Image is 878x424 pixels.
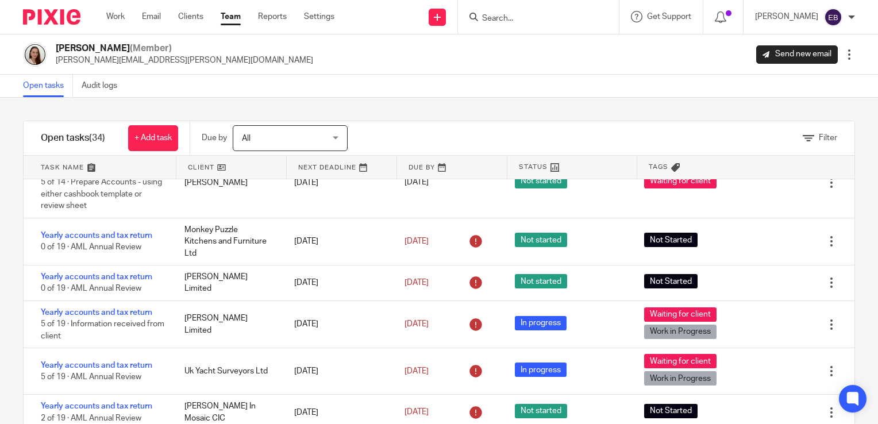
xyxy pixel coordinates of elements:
span: Filter [819,134,837,142]
div: Uk Yacht Surveyors Ltd [173,360,283,383]
a: Settings [304,11,334,22]
span: [DATE] [405,408,429,417]
img: svg%3E [824,8,842,26]
span: Not Started [644,274,698,288]
span: Status [519,162,548,172]
span: Not Started [644,233,698,247]
span: [DATE] [405,179,429,187]
span: [DATE] [405,279,429,287]
a: Yearly accounts and tax return [41,361,152,369]
div: [PERSON_NAME] Limited [173,307,283,342]
p: [PERSON_NAME] [755,11,818,22]
span: (Member) [130,44,172,53]
p: [PERSON_NAME][EMAIL_ADDRESS][PERSON_NAME][DOMAIN_NAME] [56,55,313,66]
a: Work [106,11,125,22]
span: Waiting for client [644,174,717,188]
span: Work in Progress [644,371,717,386]
input: Search [481,14,584,24]
span: Not Started [644,404,698,418]
span: Not started [515,174,567,188]
p: Due by [202,132,227,144]
a: Team [221,11,241,22]
span: 5 of 19 · Information received from client [41,320,164,340]
a: Yearly accounts and tax return [41,273,152,281]
span: 0 of 19 · AML Annual Review [41,284,141,292]
a: Reports [258,11,287,22]
a: + Add task [128,125,178,151]
div: [DATE] [283,401,393,424]
div: [DATE] [283,271,393,294]
span: 0 of 19 · AML Annual Review [41,244,141,252]
span: Waiting for client [644,354,717,368]
img: Profile.png [23,43,47,67]
img: Pixie [23,9,80,25]
span: Waiting for client [644,307,717,322]
span: In progress [515,316,567,330]
span: Tags [649,162,668,172]
div: [DATE] [283,313,393,336]
div: [DATE] [283,171,393,194]
span: (34) [89,133,105,142]
div: [PERSON_NAME] Limited [173,265,283,300]
span: [DATE] [405,367,429,375]
div: [DATE] [283,360,393,383]
a: Clients [178,11,203,22]
span: Not started [515,233,567,247]
a: Yearly accounts and tax return [41,309,152,317]
span: In progress [515,363,567,377]
span: 2 of 19 · AML Annual Review [41,414,141,422]
span: Get Support [647,13,691,21]
a: Yearly accounts and tax return [41,402,152,410]
span: All [242,134,251,142]
h1: Open tasks [41,132,105,144]
span: [DATE] [405,320,429,328]
a: Open tasks [23,75,73,97]
span: Work in Progress [644,325,717,339]
h2: [PERSON_NAME] [56,43,313,55]
a: Send new email [756,45,838,64]
a: Email [142,11,161,22]
span: [DATE] [405,237,429,245]
span: Not started [515,274,567,288]
span: Not started [515,404,567,418]
div: Monkey Puzzle Kitchens and Furniture Ltd [173,218,283,265]
span: 5 of 14 · Prepare Accounts - using either cashbook template or review sheet [41,179,162,210]
a: Yearly accounts and tax return [41,232,152,240]
a: Audit logs [82,75,126,97]
div: [PERSON_NAME] [173,171,283,194]
span: 5 of 19 · AML Annual Review [41,373,141,381]
div: [DATE] [283,230,393,253]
